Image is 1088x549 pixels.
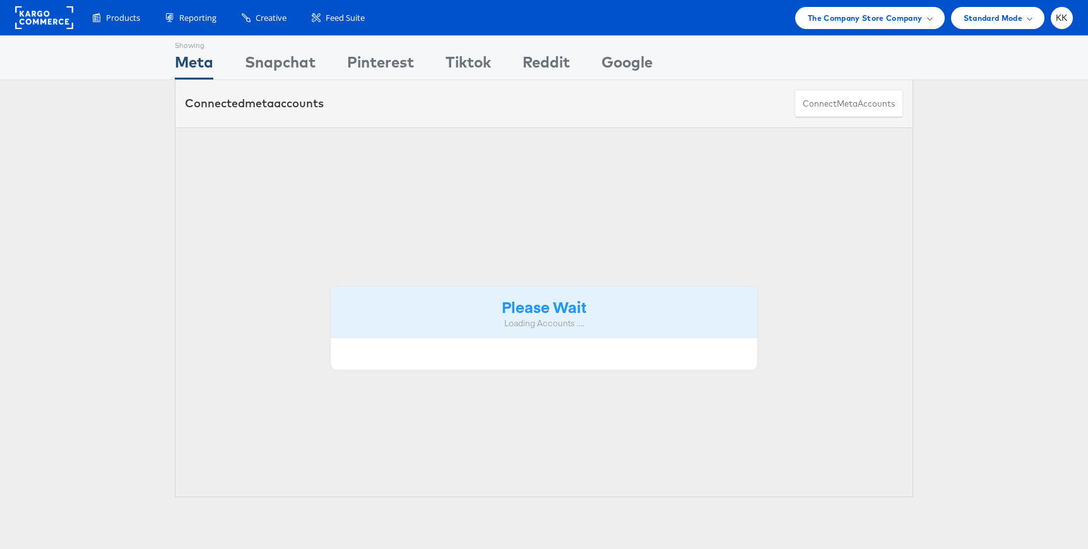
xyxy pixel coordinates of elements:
span: Products [106,12,140,24]
span: Standard Mode [964,11,1022,25]
div: Reddit [523,51,570,80]
div: Tiktok [446,51,491,80]
span: Creative [256,12,287,24]
span: The Company Store Company [808,11,923,25]
div: Snapchat [245,51,316,80]
div: Google [601,51,653,80]
div: Pinterest [347,51,414,80]
strong: Please Wait [502,296,586,317]
button: ConnectmetaAccounts [795,90,903,118]
div: Meta [175,51,213,80]
span: Reporting [179,12,216,24]
span: meta [837,98,858,110]
span: Feed Suite [326,12,365,24]
div: Connected accounts [185,95,324,112]
span: KK [1056,14,1068,22]
span: meta [245,96,274,110]
div: Loading Accounts .... [340,317,748,329]
div: Showing [175,36,213,51]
